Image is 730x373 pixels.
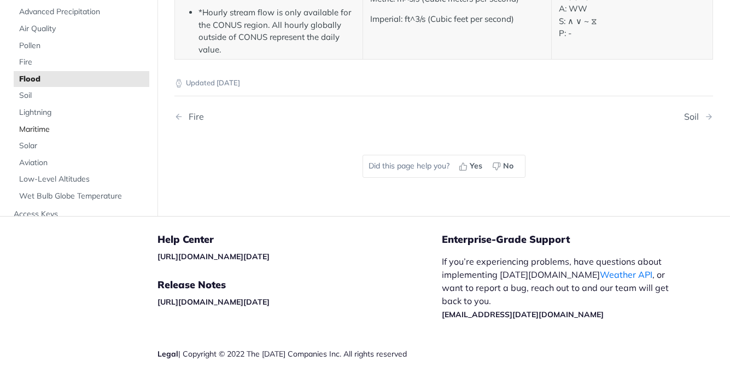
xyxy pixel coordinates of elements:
a: Flood [14,71,149,88]
div: Fire [183,112,204,122]
a: Previous Page: Fire [174,112,405,122]
span: No [503,160,513,172]
a: Wet Bulb Globe Temperature [14,188,149,205]
p: Updated [DATE] [174,78,713,89]
span: Low-Level Altitudes [19,174,147,185]
p: Imperial: ft^3/s (Cubic feet per second) [370,13,544,26]
a: Pollen [14,38,149,54]
span: Air Quality [19,24,147,34]
a: Advanced Precipitation [14,4,149,20]
span: Solar [19,141,147,151]
a: [URL][DOMAIN_NAME][DATE] [157,252,270,261]
a: Next Page: Soil [684,112,713,122]
div: Soil [684,112,704,122]
span: Yes [470,160,482,172]
h5: Release Notes [157,278,442,292]
li: *Hourly stream flow is only available for the CONUS region. All hourly globally outside of CONUS ... [198,7,355,56]
a: Maritime [14,121,149,138]
a: [URL][DOMAIN_NAME][DATE] [157,297,270,307]
span: Maritime [19,124,147,135]
a: Soil [14,88,149,104]
button: No [488,158,519,174]
span: Lightning [19,107,147,118]
a: Weather API [600,269,652,280]
a: Legal [157,349,178,359]
span: Fire [19,57,147,68]
span: Flood [19,74,147,85]
a: Air Quality [14,21,149,37]
span: Wet Bulb Globe Temperature [19,191,147,202]
span: Soil [19,90,147,101]
div: | Copyright © 2022 The [DATE] Companies Inc. All rights reserved [157,348,442,359]
div: Did this page help you? [363,155,525,178]
a: Aviation [14,155,149,171]
a: Lightning [14,104,149,121]
p: If you’re experiencing problems, have questions about implementing [DATE][DOMAIN_NAME] , or want ... [442,255,680,320]
span: Aviation [19,158,147,168]
a: Fire [14,54,149,71]
nav: Pagination Controls [174,101,713,133]
a: Solar [14,138,149,154]
h5: Help Center [157,233,442,246]
button: Yes [455,158,488,174]
a: [EMAIL_ADDRESS][DATE][DOMAIN_NAME] [442,310,604,319]
a: Access Keys [8,206,149,223]
span: Advanced Precipitation [19,7,147,18]
h5: Enterprise-Grade Support [442,233,698,246]
a: Low-Level Altitudes [14,171,149,188]
span: Pollen [19,40,147,51]
span: Access Keys [14,209,147,220]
